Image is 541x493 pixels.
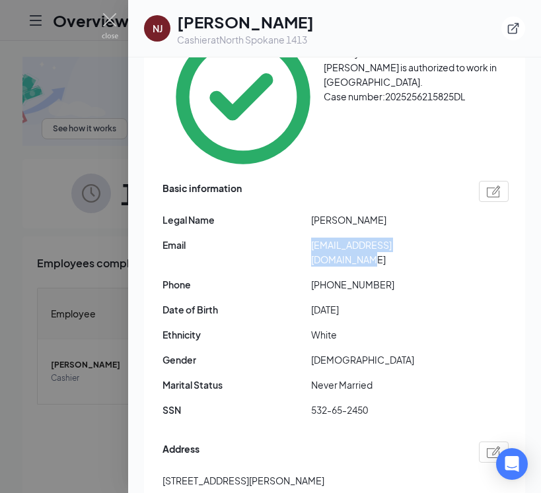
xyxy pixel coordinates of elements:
[162,277,311,292] span: Phone
[162,442,199,463] span: Address
[311,277,460,292] span: [PHONE_NUMBER]
[162,16,324,178] svg: CheckmarkCircle
[324,90,465,102] span: Case number: 2025256215825DL
[177,11,314,33] h1: [PERSON_NAME]
[177,33,314,46] div: Cashier at North Spokane 1413
[162,181,242,202] span: Basic information
[162,238,311,252] span: Email
[162,327,311,342] span: Ethnicity
[162,213,311,227] span: Legal Name
[507,22,520,35] svg: ExternalLink
[311,352,460,367] span: [DEMOGRAPHIC_DATA]
[153,22,162,35] div: NJ
[324,47,497,88] span: E-Verify has confirmed that [PERSON_NAME] is authorized to work in [GEOGRAPHIC_DATA].
[311,302,460,317] span: [DATE]
[162,352,311,367] span: Gender
[162,378,311,392] span: Marital Status
[501,16,525,40] button: ExternalLink
[496,448,528,480] div: Open Intercom Messenger
[311,378,460,392] span: Never Married
[162,403,311,417] span: SSN
[162,302,311,317] span: Date of Birth
[311,213,460,227] span: [PERSON_NAME]
[162,473,324,488] span: [STREET_ADDRESS][PERSON_NAME]
[311,238,460,267] span: [EMAIL_ADDRESS][DOMAIN_NAME]
[311,327,460,342] span: White
[311,403,460,417] span: 532-65-2450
